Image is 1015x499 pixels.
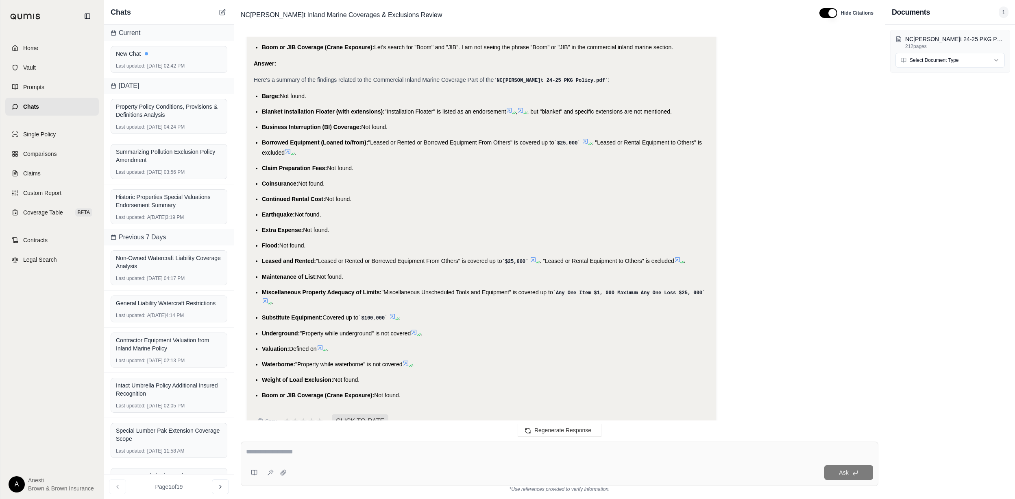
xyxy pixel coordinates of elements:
span: Boom or JIB Coverage (Crane Exposure): [262,44,374,50]
span: Not found. [361,124,388,130]
span: "Leased or Rented or Borrowed Equipment From Others" is covered up to [316,258,502,264]
span: Vault [23,63,36,72]
span: Not found. [303,227,329,233]
span: Borrowed Equipment (Loaned to/from): [262,139,368,146]
span: Last updated: [116,403,146,409]
span: Home [23,44,38,52]
span: Waterborne: [262,361,295,368]
div: [DATE] 02:13 PM [116,357,222,364]
button: New Chat [218,7,227,17]
span: "Leased or Rented or Borrowed Equipment From Others" is covered up to [368,139,554,146]
span: Underground: [262,330,300,337]
span: Ask [839,469,848,476]
span: Last updated: [116,63,146,69]
div: A [9,476,25,492]
div: Property Policy Conditions, Provisions & Definitions Analysis [116,103,222,119]
span: NC[PERSON_NAME]t Inland Marine Coverages & Exclusions Review [237,9,445,22]
span: Covered up to [322,314,358,321]
span: 1 [999,7,1008,18]
span: Chats [111,7,131,18]
span: CLICK TO RATE [332,414,388,428]
span: Substitute Equipment: [262,314,322,321]
span: Earthquake: [262,211,295,218]
span: Copy [265,418,277,425]
span: . [684,258,686,264]
h3: Documents [892,7,930,18]
a: Custom Report [5,184,99,202]
span: Page 1 of 19 [155,483,183,491]
span: Maintenance of List: [262,274,317,280]
span: Miscellaneous Property Adequacy of Limits: [262,289,381,295]
span: Coverage Table [23,208,63,217]
p: NC Hunt 24-25 PKG Policy.pdf [905,35,1005,43]
span: . [412,361,414,368]
div: A[DATE]3:19 PM [116,214,222,221]
span: $25,000 [557,140,577,146]
span: Anesti [28,476,94,484]
div: Previous 7 Days [104,229,234,245]
span: Any One Item $1, 000 Maximum Any One Loss $25, 000 [556,290,702,296]
div: [DATE] 02:05 PM [116,403,222,409]
span: : [608,77,610,83]
a: Comparisons [5,145,99,163]
div: New Chat [116,50,222,58]
span: Brown & Brown Insurance [28,484,94,492]
a: Coverage TableBETA [5,204,99,221]
p: 212 pages [905,43,1005,50]
span: . [399,314,401,321]
span: "Property while waterborne" is not covered [295,361,403,368]
a: Claims [5,164,99,182]
span: Claim Preparation Fees: [262,165,327,171]
span: Not found. [279,242,306,249]
span: Flood: [262,242,279,249]
span: Not found. [280,93,306,99]
a: Legal Search [5,251,99,269]
div: Historic Properties Special Valuations Endorsement Summary [116,193,222,209]
span: Last updated: [116,124,146,130]
span: . [327,346,328,352]
div: Intact Umbrella Policy Additional Insured Recognition [116,381,222,398]
span: Extra Expense: [262,227,303,233]
span: Regenerate Response [534,427,591,433]
button: Collapse sidebar [81,10,94,23]
a: Home [5,39,99,57]
div: [DATE] 11:58 AM [116,448,222,454]
img: Qumis Logo [10,13,41,20]
div: Edit Title [237,9,810,22]
span: Comparisons [23,150,57,158]
span: Last updated: [116,169,146,175]
span: Hide Citations [841,10,873,16]
span: Last updated: [116,448,146,454]
div: *Use references provided to verify information. [241,486,878,492]
button: Copy [254,413,280,429]
span: "Miscellaneous Unscheduled Tools and Equipment" is covered up to [381,289,553,295]
span: Legal Search [23,256,57,264]
span: Contracts [23,236,48,244]
span: Weight of Load Exclusion: [262,376,333,383]
span: Let's search for "Boom" and "JIB". I am not seeing the phrase "Boom" or "JIB" in the commercial i... [374,44,673,50]
span: Not found. [325,196,352,202]
span: Last updated: [116,275,146,282]
strong: Answer: [254,60,276,67]
div: Contractors Limitation Endorsement Summary and Impact [116,472,222,488]
div: [DATE] 04:24 PM [116,124,222,130]
span: Not found. [374,392,401,398]
a: Vault [5,59,99,77]
div: A[DATE]4:14 PM [116,312,222,319]
span: Custom Report [23,189,61,197]
span: Not found. [317,274,343,280]
span: Last updated: [116,357,146,364]
span: Leased and Rented: [262,258,316,264]
span: Barge: [262,93,280,99]
div: General Liability Watercraft Restrictions [116,299,222,307]
span: Coinsurance: [262,180,298,187]
div: [DATE] [104,78,234,94]
span: Last updated: [116,214,146,221]
span: Prompts [23,83,44,91]
span: Blanket Installation Floater (with extensions): [262,108,385,115]
span: "Property while underground" is not covered [300,330,411,337]
span: Continued Rental Cost: [262,196,325,202]
span: , but "blanket" and specific extensions are not mentioned. [527,108,672,115]
div: Contractor Equipment Valuation from Inland Marine Policy [116,336,222,352]
button: Regenerate Response [518,424,601,437]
